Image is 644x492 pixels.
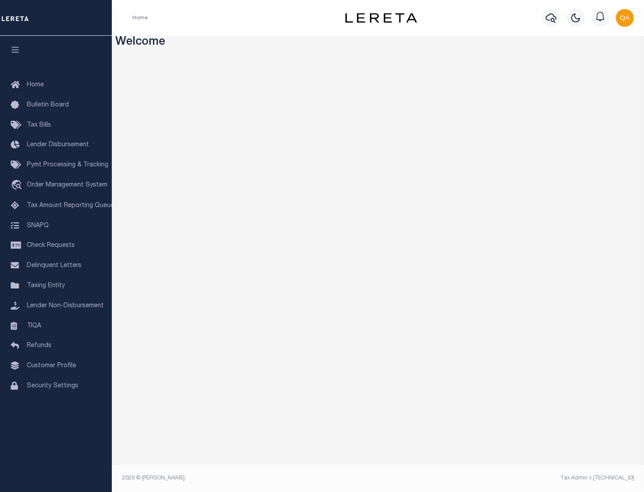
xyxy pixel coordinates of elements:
img: logo-dark.svg [345,13,417,23]
span: Bulletin Board [27,102,69,108]
div: 2025 © [PERSON_NAME]. [115,474,378,482]
span: Refunds [27,343,51,349]
span: Order Management System [27,182,107,188]
span: TIQA [27,322,41,329]
li: Home [132,14,148,22]
span: Tax Bills [27,122,51,128]
i: travel_explore [11,180,25,191]
div: Tax Admin v.[TECHNICAL_ID] [385,474,634,482]
span: Check Requests [27,242,75,249]
span: Pymt Processing & Tracking [27,162,108,168]
img: svg+xml;base64,PHN2ZyB4bWxucz0iaHR0cDovL3d3dy53My5vcmcvMjAwMC9zdmciIHBvaW50ZXItZXZlbnRzPSJub25lIi... [616,9,634,27]
span: Lender Disbursement [27,142,89,148]
span: Taxing Entity [27,283,65,289]
span: SNAPQ [27,222,49,229]
span: Customer Profile [27,363,76,369]
span: Lender Non-Disbursement [27,303,104,309]
span: Tax Amount Reporting Queue [27,203,114,209]
span: Delinquent Letters [27,263,81,269]
h3: Welcome [115,36,641,50]
span: Security Settings [27,383,78,389]
span: Home [27,82,44,88]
